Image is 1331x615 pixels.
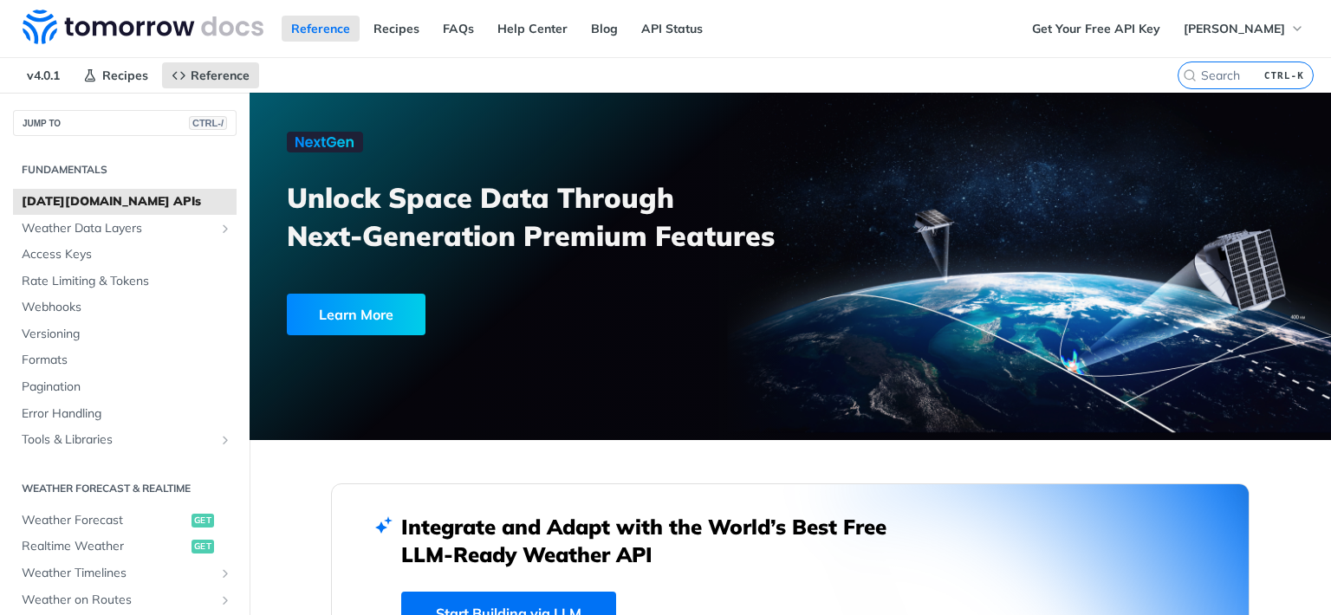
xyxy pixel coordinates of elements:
[287,178,809,255] h3: Unlock Space Data Through Next-Generation Premium Features
[13,508,237,534] a: Weather Forecastget
[189,116,227,130] span: CTRL-/
[287,294,704,335] a: Learn More
[22,512,187,529] span: Weather Forecast
[1184,21,1285,36] span: [PERSON_NAME]
[1023,16,1170,42] a: Get Your Free API Key
[218,566,232,580] button: Show subpages for Weather Timelines
[13,401,237,427] a: Error Handling
[433,16,484,42] a: FAQs
[22,405,232,423] span: Error Handling
[13,347,237,373] a: Formats
[74,62,158,88] a: Recipes
[102,68,148,83] span: Recipes
[632,16,712,42] a: API Status
[13,295,237,320] a: Webhooks
[22,592,214,609] span: Weather on Routes
[22,273,232,290] span: Rate Limiting & Tokens
[287,294,425,335] div: Learn More
[13,269,237,295] a: Rate Limiting & Tokens
[22,431,214,449] span: Tools & Libraries
[22,538,187,555] span: Realtime Weather
[1174,16,1314,42] button: [PERSON_NAME]
[13,110,237,136] button: JUMP TOCTRL-/
[13,189,237,215] a: [DATE][DOMAIN_NAME] APIs
[13,560,237,586] a: Weather TimelinesShow subpages for Weather Timelines
[192,514,214,528] span: get
[581,16,627,42] a: Blog
[17,62,69,88] span: v4.0.1
[22,246,232,263] span: Access Keys
[22,299,232,316] span: Webhooks
[364,16,429,42] a: Recipes
[191,68,250,83] span: Reference
[1183,68,1197,82] svg: Search
[13,242,237,268] a: Access Keys
[13,427,237,453] a: Tools & LibrariesShow subpages for Tools & Libraries
[282,16,360,42] a: Reference
[22,326,232,343] span: Versioning
[401,513,912,568] h2: Integrate and Adapt with the World’s Best Free LLM-Ready Weather API
[22,565,214,582] span: Weather Timelines
[13,321,237,347] a: Versioning
[287,132,363,152] img: NextGen
[13,374,237,400] a: Pagination
[13,587,237,613] a: Weather on RoutesShow subpages for Weather on Routes
[13,534,237,560] a: Realtime Weatherget
[22,352,232,369] span: Formats
[13,162,237,178] h2: Fundamentals
[22,220,214,237] span: Weather Data Layers
[162,62,259,88] a: Reference
[1260,67,1308,84] kbd: CTRL-K
[23,10,263,44] img: Tomorrow.io Weather API Docs
[13,481,237,496] h2: Weather Forecast & realtime
[22,193,232,210] span: [DATE][DOMAIN_NAME] APIs
[192,540,214,553] span: get
[218,222,232,236] button: Show subpages for Weather Data Layers
[22,379,232,396] span: Pagination
[13,216,237,242] a: Weather Data LayersShow subpages for Weather Data Layers
[488,16,577,42] a: Help Center
[218,433,232,447] button: Show subpages for Tools & Libraries
[218,593,232,607] button: Show subpages for Weather on Routes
